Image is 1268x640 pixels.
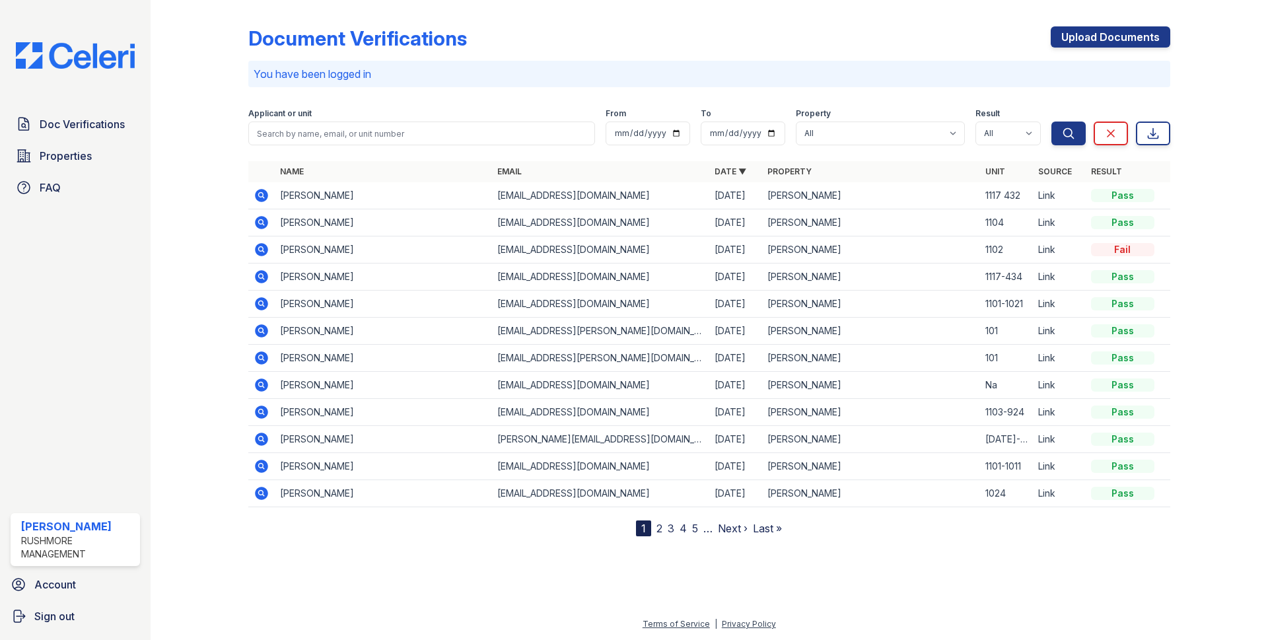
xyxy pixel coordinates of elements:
[492,318,709,345] td: [EMAIL_ADDRESS][PERSON_NAME][DOMAIN_NAME]
[762,372,979,399] td: [PERSON_NAME]
[709,480,762,507] td: [DATE]
[1033,345,1086,372] td: Link
[1091,297,1154,310] div: Pass
[40,116,125,132] span: Doc Verifications
[709,453,762,480] td: [DATE]
[492,291,709,318] td: [EMAIL_ADDRESS][DOMAIN_NAME]
[1033,291,1086,318] td: Link
[1091,166,1122,176] a: Result
[985,166,1005,176] a: Unit
[762,399,979,426] td: [PERSON_NAME]
[275,236,492,264] td: [PERSON_NAME]
[1033,264,1086,291] td: Link
[1033,453,1086,480] td: Link
[1091,406,1154,419] div: Pass
[275,264,492,291] td: [PERSON_NAME]
[1091,351,1154,365] div: Pass
[796,108,831,119] label: Property
[275,291,492,318] td: [PERSON_NAME]
[709,264,762,291] td: [DATE]
[636,520,651,536] div: 1
[980,372,1033,399] td: Na
[762,182,979,209] td: [PERSON_NAME]
[34,608,75,624] span: Sign out
[1038,166,1072,176] a: Source
[762,426,979,453] td: [PERSON_NAME]
[492,345,709,372] td: [EMAIL_ADDRESS][PERSON_NAME][DOMAIN_NAME]
[1033,318,1086,345] td: Link
[275,182,492,209] td: [PERSON_NAME]
[701,108,711,119] label: To
[668,522,674,535] a: 3
[709,291,762,318] td: [DATE]
[709,236,762,264] td: [DATE]
[980,426,1033,453] td: [DATE]-[DATE]
[40,180,61,196] span: FAQ
[1091,378,1154,392] div: Pass
[703,520,713,536] span: …
[709,318,762,345] td: [DATE]
[975,108,1000,119] label: Result
[1033,209,1086,236] td: Link
[5,603,145,629] a: Sign out
[275,426,492,453] td: [PERSON_NAME]
[980,236,1033,264] td: 1102
[1033,480,1086,507] td: Link
[275,209,492,236] td: [PERSON_NAME]
[248,122,595,145] input: Search by name, email, or unit number
[497,166,522,176] a: Email
[762,453,979,480] td: [PERSON_NAME]
[1051,26,1170,48] a: Upload Documents
[980,291,1033,318] td: 1101-1021
[709,426,762,453] td: [DATE]
[980,318,1033,345] td: 101
[492,453,709,480] td: [EMAIL_ADDRESS][DOMAIN_NAME]
[680,522,687,535] a: 4
[762,345,979,372] td: [PERSON_NAME]
[1091,460,1154,473] div: Pass
[1091,487,1154,500] div: Pass
[1033,372,1086,399] td: Link
[980,264,1033,291] td: 1117-434
[762,318,979,345] td: [PERSON_NAME]
[5,571,145,598] a: Account
[275,372,492,399] td: [PERSON_NAME]
[492,480,709,507] td: [EMAIL_ADDRESS][DOMAIN_NAME]
[980,182,1033,209] td: 1117 432
[767,166,812,176] a: Property
[762,236,979,264] td: [PERSON_NAME]
[980,345,1033,372] td: 101
[1091,216,1154,229] div: Pass
[1091,324,1154,338] div: Pass
[275,480,492,507] td: [PERSON_NAME]
[492,264,709,291] td: [EMAIL_ADDRESS][DOMAIN_NAME]
[692,522,698,535] a: 5
[709,182,762,209] td: [DATE]
[280,166,304,176] a: Name
[762,209,979,236] td: [PERSON_NAME]
[1091,270,1154,283] div: Pass
[718,522,748,535] a: Next ›
[1091,189,1154,202] div: Pass
[715,166,746,176] a: Date ▼
[11,143,140,169] a: Properties
[1091,433,1154,446] div: Pass
[21,534,135,561] div: Rushmore Management
[34,577,76,592] span: Account
[709,209,762,236] td: [DATE]
[753,522,782,535] a: Last »
[11,111,140,137] a: Doc Verifications
[656,522,662,535] a: 2
[709,399,762,426] td: [DATE]
[21,518,135,534] div: [PERSON_NAME]
[722,619,776,629] a: Privacy Policy
[709,345,762,372] td: [DATE]
[254,66,1165,82] p: You have been logged in
[492,372,709,399] td: [EMAIL_ADDRESS][DOMAIN_NAME]
[762,291,979,318] td: [PERSON_NAME]
[40,148,92,164] span: Properties
[11,174,140,201] a: FAQ
[1033,182,1086,209] td: Link
[1033,399,1086,426] td: Link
